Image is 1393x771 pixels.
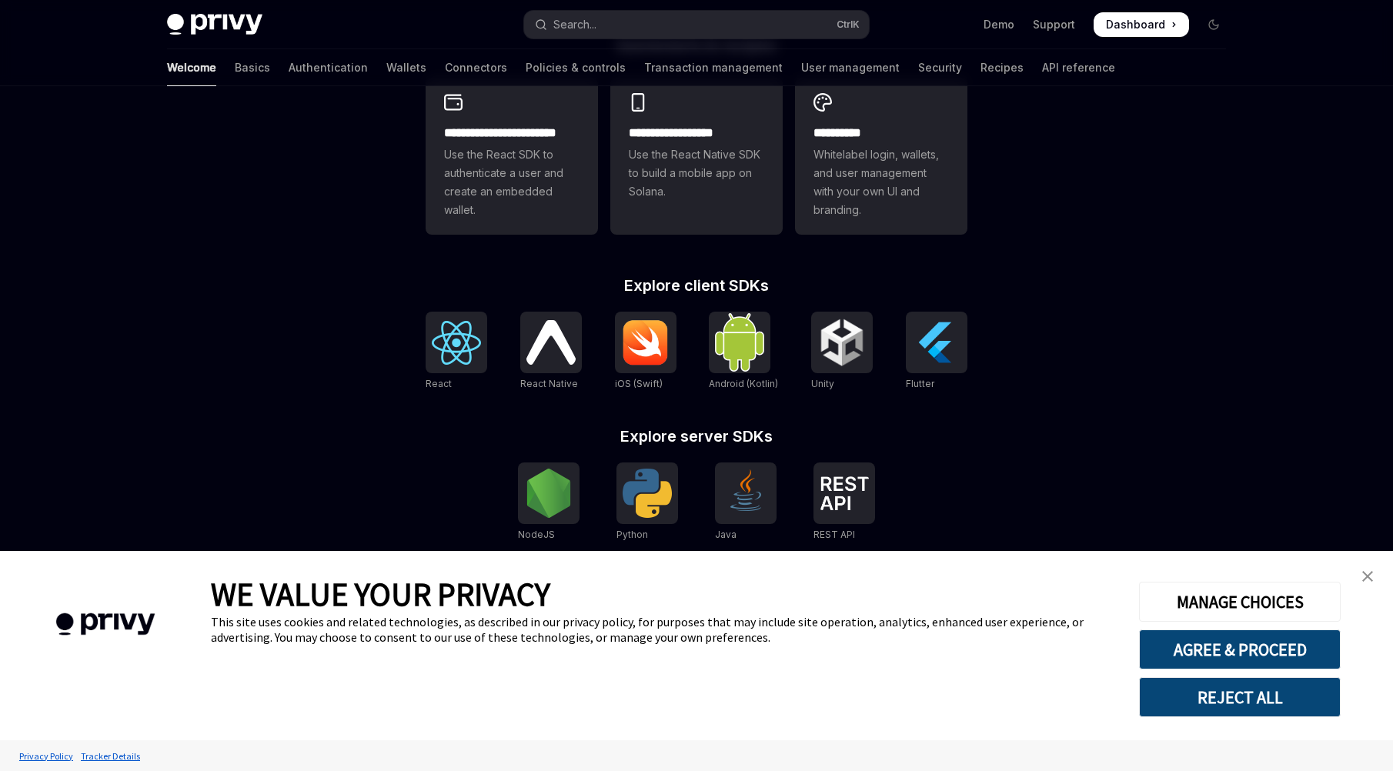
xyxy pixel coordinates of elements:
span: REST API [813,529,855,540]
a: ReactReact [426,312,487,392]
a: **** *****Whitelabel login, wallets, and user management with your own UI and branding. [795,78,967,235]
span: React [426,378,452,389]
img: company logo [23,591,188,658]
button: MANAGE CHOICES [1139,582,1341,622]
span: Unity [811,378,834,389]
span: Android (Kotlin) [709,378,778,389]
a: FlutterFlutter [906,312,967,392]
img: Android (Kotlin) [715,313,764,371]
img: Unity [817,318,867,367]
a: API reference [1042,49,1115,86]
span: Use the React Native SDK to build a mobile app on Solana. [629,145,764,201]
span: Flutter [906,378,934,389]
a: React NativeReact Native [520,312,582,392]
span: Ctrl K [837,18,860,31]
a: Tracker Details [77,743,144,769]
a: User management [801,49,900,86]
button: Toggle dark mode [1201,12,1226,37]
a: Security [918,49,962,86]
span: iOS (Swift) [615,378,663,389]
a: iOS (Swift)iOS (Swift) [615,312,676,392]
a: Demo [984,17,1014,32]
img: iOS (Swift) [621,319,670,365]
a: Privacy Policy [15,743,77,769]
a: Policies & controls [526,49,626,86]
img: NodeJS [524,469,573,518]
span: Java [715,529,737,540]
span: NodeJS [518,529,555,540]
button: REJECT ALL [1139,677,1341,717]
span: Python [616,529,648,540]
span: Use the React SDK to authenticate a user and create an embedded wallet. [444,145,580,219]
a: **** **** **** ***Use the React Native SDK to build a mobile app on Solana. [610,78,783,235]
a: close banner [1352,561,1383,592]
h2: Explore server SDKs [426,429,967,444]
img: React [432,321,481,365]
a: JavaJava [715,462,777,542]
a: NodeJSNodeJS [518,462,580,542]
img: REST API [820,476,869,510]
img: React Native [526,320,576,364]
a: Basics [235,49,270,86]
a: Transaction management [644,49,783,86]
a: Wallets [386,49,426,86]
a: UnityUnity [811,312,873,392]
a: REST APIREST API [813,462,875,542]
a: Dashboard [1094,12,1189,37]
span: React Native [520,378,578,389]
a: Support [1033,17,1075,32]
img: Python [623,469,672,518]
a: Recipes [980,49,1024,86]
a: Android (Kotlin)Android (Kotlin) [709,312,778,392]
a: Authentication [289,49,368,86]
img: dark logo [167,14,262,35]
div: Search... [553,15,596,34]
img: Java [721,469,770,518]
span: Dashboard [1106,17,1165,32]
div: This site uses cookies and related technologies, as described in our privacy policy, for purposes... [211,614,1116,645]
button: Open search [524,11,869,38]
span: WE VALUE YOUR PRIVACY [211,574,550,614]
a: Welcome [167,49,216,86]
button: AGREE & PROCEED [1139,629,1341,669]
a: PythonPython [616,462,678,542]
h2: Explore client SDKs [426,278,967,293]
img: close banner [1362,571,1373,582]
a: Connectors [445,49,507,86]
span: Whitelabel login, wallets, and user management with your own UI and branding. [813,145,949,219]
img: Flutter [912,318,961,367]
